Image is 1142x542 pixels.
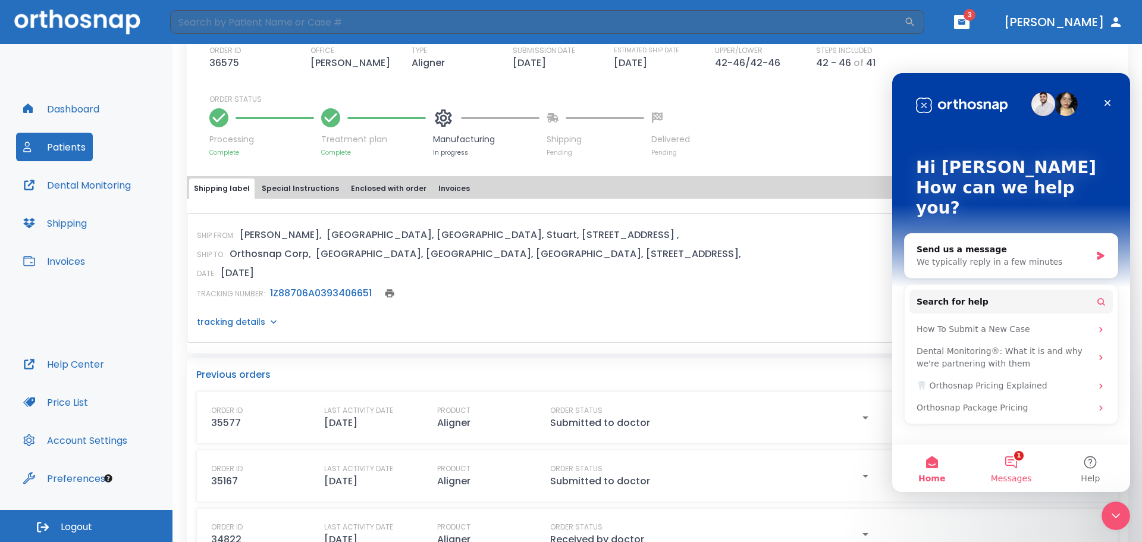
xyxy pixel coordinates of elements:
p: 42-46/42-46 [715,56,785,70]
button: Patients [16,133,93,161]
p: ORDER STATUS [550,522,603,532]
p: Aligner [412,56,450,70]
p: 35167 [211,474,238,488]
button: Price List [16,388,95,416]
p: OFFICE [310,45,334,56]
p: Complete [321,148,426,157]
p: ORDER STATUS [550,463,603,474]
div: Tooltip anchor [103,473,114,484]
p: ORDER ID [211,522,243,532]
p: Aligner [437,416,470,430]
p: Orthosnap Corp, [230,247,311,261]
p: Delivered [651,133,690,146]
p: [GEOGRAPHIC_DATA], [GEOGRAPHIC_DATA], Stuart, [STREET_ADDRESS] , [327,228,679,242]
div: tabs [189,178,1125,199]
p: DATE: [197,268,216,279]
p: 41 [866,56,876,70]
button: Account Settings [16,426,134,455]
p: [DATE] [324,416,357,430]
button: Invoices [16,247,92,275]
p: tracking details [197,316,265,328]
p: ORDER STATUS [209,94,1119,105]
p: Submitted to doctor [550,416,650,430]
p: ORDER ID [211,405,243,416]
p: ESTIMATED SHIP DATE [614,45,679,56]
iframe: Intercom live chat [1102,502,1130,530]
p: [GEOGRAPHIC_DATA], [GEOGRAPHIC_DATA], [GEOGRAPHIC_DATA], [STREET_ADDRESS], [316,247,741,261]
p: UPPER/LOWER [715,45,763,56]
iframe: Intercom live chat [892,73,1130,492]
p: [PERSON_NAME] [310,56,395,70]
p: LAST ACTIVITY DATE [324,405,393,416]
p: Submitted to doctor [550,474,650,488]
p: Processing [209,133,314,146]
button: Shipping label [189,178,255,199]
button: [PERSON_NAME] [999,11,1128,33]
p: SHIP TO: [197,249,225,260]
p: Previous orders [196,368,1118,382]
p: LAST ACTIVITY DATE [324,463,393,474]
p: Complete [209,148,314,157]
button: Preferences [16,464,112,493]
p: PRODUCT [437,405,470,416]
p: 35577 [211,416,241,430]
p: LAST ACTIVITY DATE [324,522,393,532]
p: STEPS INCLUDED [816,45,872,56]
p: Pending [547,148,644,157]
p: 36575 [209,56,244,70]
button: print [381,285,398,302]
p: [DATE] [221,266,254,280]
p: ORDER ID [211,463,243,474]
button: Dental Monitoring [16,171,138,199]
p: Pending [651,148,690,157]
p: [DATE] [614,56,652,70]
p: [DATE] [324,474,357,488]
button: Help Center [16,350,111,378]
a: 1Z88706A0393406651 [270,286,372,300]
img: Orthosnap [14,10,140,34]
p: Manufacturing [433,133,539,146]
p: Shipping [547,133,644,146]
p: 42 - 46 [816,56,851,70]
button: Dashboard [16,95,106,123]
p: Aligner [437,474,470,488]
p: of [854,56,864,70]
button: Shipping [16,209,94,237]
p: ORDER STATUS [550,405,603,416]
button: Invoices [434,178,475,199]
p: Treatment plan [321,133,426,146]
p: SHIP FROM: [197,230,235,241]
p: [PERSON_NAME], [240,228,322,242]
p: [DATE] [513,56,551,70]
